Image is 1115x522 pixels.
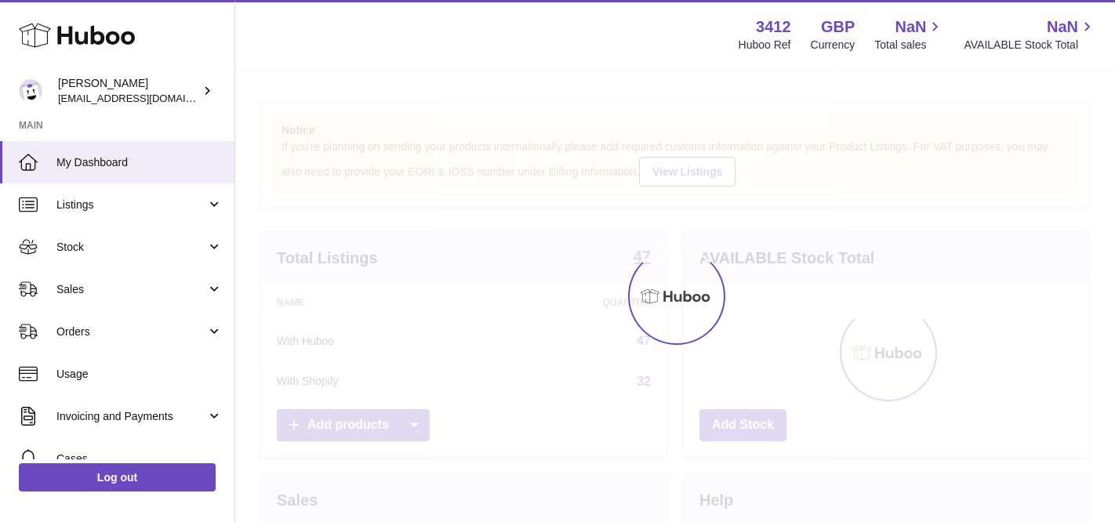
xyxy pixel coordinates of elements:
span: Usage [56,367,223,382]
span: Invoicing and Payments [56,409,206,424]
span: Listings [56,198,206,212]
span: Total sales [874,38,944,53]
span: [EMAIL_ADDRESS][DOMAIN_NAME] [58,92,231,104]
img: info@beeble.buzz [19,79,42,103]
span: NaN [1047,16,1078,38]
span: Cases [56,451,223,466]
strong: 3412 [756,16,791,38]
strong: GBP [821,16,855,38]
span: NaN [895,16,926,38]
span: My Dashboard [56,155,223,170]
a: Log out [19,463,216,491]
div: Huboo Ref [739,38,791,53]
a: NaN Total sales [874,16,944,53]
span: AVAILABLE Stock Total [964,38,1096,53]
span: Orders [56,324,206,339]
div: Currency [811,38,855,53]
div: [PERSON_NAME] [58,76,199,106]
a: NaN AVAILABLE Stock Total [964,16,1096,53]
span: Stock [56,240,206,255]
span: Sales [56,282,206,297]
